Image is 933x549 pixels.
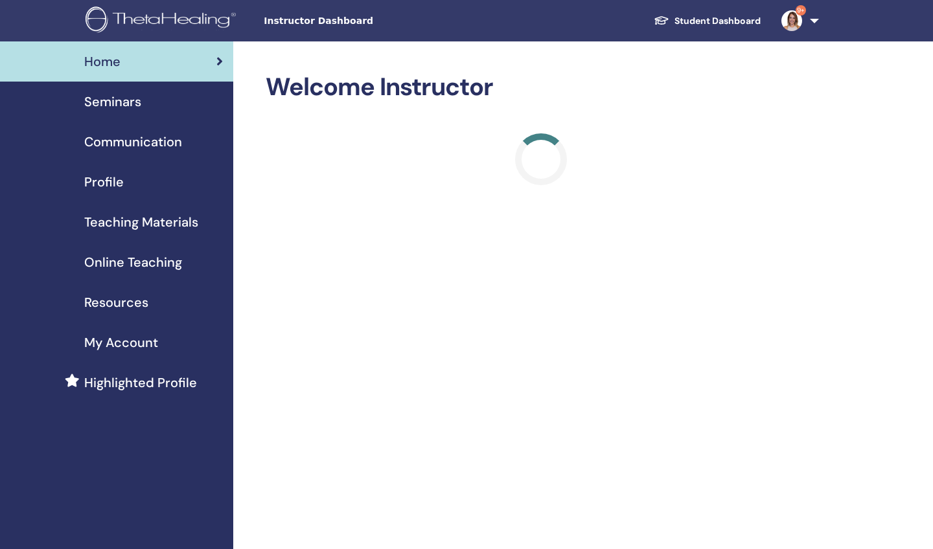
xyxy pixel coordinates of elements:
[264,14,458,28] span: Instructor Dashboard
[84,52,121,71] span: Home
[643,9,771,33] a: Student Dashboard
[654,15,669,26] img: graduation-cap-white.svg
[84,212,198,232] span: Teaching Materials
[86,6,240,36] img: logo.png
[84,293,148,312] span: Resources
[84,172,124,192] span: Profile
[84,373,197,392] span: Highlighted Profile
[84,92,141,111] span: Seminars
[266,73,816,102] h2: Welcome Instructor
[84,132,182,151] span: Communication
[84,252,182,272] span: Online Teaching
[781,10,802,31] img: default.jpg
[84,333,158,352] span: My Account
[796,5,806,16] span: 9+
